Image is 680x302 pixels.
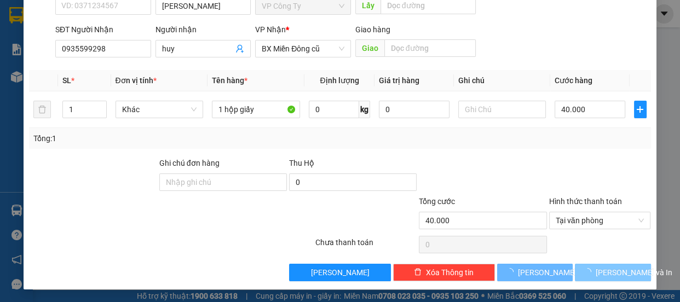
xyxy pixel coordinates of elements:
[155,24,251,36] div: Người nhận
[122,101,197,118] span: Khác
[458,101,546,118] input: Ghi Chú
[379,101,450,118] input: 0
[4,77,101,97] span: BX Miền Đông cũ -
[426,266,474,278] span: Xóa Thông tin
[454,70,551,91] th: Ghi chú
[634,101,647,118] button: plus
[39,38,143,59] span: VP Công Ty ĐT:
[549,197,622,206] label: Hình thức thanh toán
[289,159,314,167] span: Thu Hộ
[4,63,20,73] span: Gửi:
[289,264,391,281] button: [PERSON_NAME]
[212,76,247,85] span: Tên hàng
[212,101,300,118] input: VD: Bàn, Ghế
[116,76,157,85] span: Đơn vị tính
[314,236,418,255] div: Chưa thanh toán
[355,25,390,34] span: Giao hàng
[556,212,644,229] span: Tại văn phòng
[414,268,422,277] span: delete
[235,44,244,53] span: user-add
[384,39,476,57] input: Dọc đường
[62,76,71,85] span: SL
[506,268,518,276] span: loading
[575,264,650,281] button: [PERSON_NAME] và In
[419,197,455,206] span: Tổng cước
[584,268,596,276] span: loading
[355,39,384,57] span: Giao
[4,77,101,97] span: Nhận:
[393,264,495,281] button: deleteXóa Thông tin
[518,266,577,278] span: [PERSON_NAME]
[311,266,370,278] span: [PERSON_NAME]
[497,264,573,281] button: [PERSON_NAME]
[39,38,143,59] span: 0988 594 111
[4,8,37,57] img: logo
[20,63,70,73] span: VP Công Ty -
[596,266,672,278] span: [PERSON_NAME] và In
[72,63,121,73] span: 0327305325
[55,24,151,36] div: SĐT Người Nhận
[359,101,370,118] span: kg
[555,76,592,85] span: Cước hàng
[159,159,220,167] label: Ghi chú đơn hàng
[255,25,286,34] span: VP Nhận
[262,40,344,57] span: BX Miền Đông cũ
[33,101,51,118] button: delete
[39,6,148,37] strong: CÔNG TY CP BÌNH TÂM
[635,105,646,114] span: plus
[159,173,287,191] input: Ghi chú đơn hàng
[379,76,419,85] span: Giá trị hàng
[33,132,263,144] div: Tổng: 1
[320,76,359,85] span: Định lượng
